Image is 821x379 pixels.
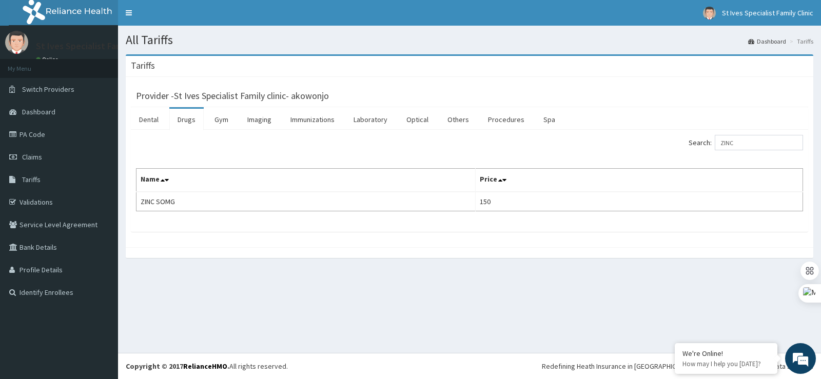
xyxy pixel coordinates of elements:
a: Laboratory [345,109,396,130]
li: Tariffs [787,37,813,46]
span: Claims [22,152,42,162]
div: We're Online! [682,349,770,358]
p: St Ives Specialist Family Clinic [36,42,156,51]
h3: Tariffs [131,61,155,70]
th: Price [476,169,803,192]
span: Switch Providers [22,85,74,94]
span: Dashboard [22,107,55,116]
img: User Image [703,7,716,19]
a: Spa [535,109,563,130]
h1: All Tariffs [126,33,813,47]
label: Search: [689,135,803,150]
a: Procedures [480,109,533,130]
a: Dental [131,109,167,130]
strong: Copyright © 2017 . [126,362,229,371]
a: Optical [398,109,437,130]
td: 150 [476,192,803,211]
a: Drugs [169,109,204,130]
h3: Provider - St Ives Specialist Family clinic- akowonjo [136,91,329,101]
a: Dashboard [748,37,786,46]
p: How may I help you today? [682,360,770,368]
td: ZINC SOMG [136,192,476,211]
div: Redefining Heath Insurance in [GEOGRAPHIC_DATA] using Telemedicine and Data Science! [542,361,813,371]
input: Search: [715,135,803,150]
a: Gym [206,109,237,130]
a: RelianceHMO [183,362,227,371]
span: St Ives Specialist Family Clinic [722,8,813,17]
span: Tariffs [22,175,41,184]
a: Immunizations [282,109,343,130]
a: Imaging [239,109,280,130]
a: Online [36,56,61,63]
footer: All rights reserved. [118,353,821,379]
img: User Image [5,31,28,54]
a: Others [439,109,477,130]
th: Name [136,169,476,192]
